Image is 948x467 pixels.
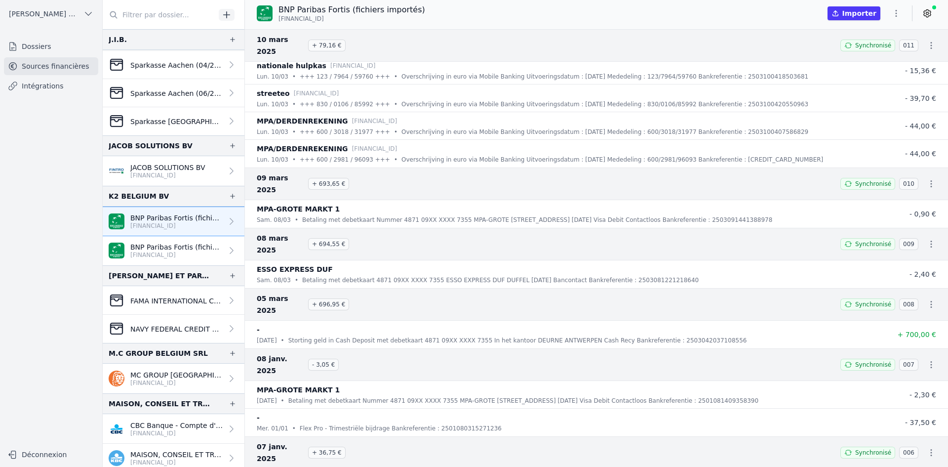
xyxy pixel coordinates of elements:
[899,447,918,459] span: 006
[281,336,284,345] div: •
[109,270,213,282] div: [PERSON_NAME] ET PARTNERS SRL
[109,85,124,101] img: CleanShot-202025-05-26-20at-2016.10.27-402x.png
[257,115,348,127] p: MPA/DERDENREKENING
[278,4,425,16] p: BNP Paribas Fortis (fichiers importés)
[9,9,79,19] span: [PERSON_NAME] ET PARTNERS SRL
[300,99,390,109] p: +++ 830 / 0106 / 85992 +++
[103,156,244,186] a: JACOB SOLUTIONS BV [FINANCIAL_ID]
[109,347,208,359] div: M.C GROUP BELGIUM SRL
[394,99,397,109] div: •
[257,336,277,345] p: [DATE]
[257,396,277,406] p: [DATE]
[308,359,339,371] span: - 3,05 €
[909,391,936,399] span: - 2,30 €
[302,275,699,285] p: Betaling met debetkaart 4871 09XX XXXX 7355 ESSO EXPRESS DUF DUFFEL [DATE] Bancontact Bankreferen...
[109,34,127,45] div: J.I.B.
[109,190,169,202] div: K2 BELGIUM BV
[257,34,304,57] span: 10 mars 2025
[855,361,891,369] span: Synchronisé
[4,6,98,22] button: [PERSON_NAME] ET PARTNERS SRL
[257,353,304,377] span: 08 janv. 2025
[257,172,304,196] span: 09 mars 2025
[109,321,124,337] img: CleanShot-202025-05-26-20at-2016.10.27-402x.png
[855,300,891,308] span: Synchronisé
[103,315,244,343] a: NAVY FEDERAL CREDIT UNION - FAMA COMMUNICAT LLC (Business Checking Account [FINANCIAL_ID])
[130,379,223,387] p: [FINANCIAL_ID]
[330,61,376,71] p: [FINANCIAL_ID]
[130,450,223,460] p: MAISON, CONSEIL ET TRAVAUX SRL
[109,57,124,73] img: CleanShot-202025-05-26-20at-2016.10.27-402x.png
[130,60,223,70] p: Sparkasse Aachen (04/2023 > 04/2024)
[308,178,349,190] span: + 693,65 €
[103,107,244,135] a: Sparkasse [GEOGRAPHIC_DATA] (09/2024 > 12/2024)
[109,140,193,152] div: JACOB SOLUTIONS BV
[130,117,223,127] p: Sparkasse [GEOGRAPHIC_DATA] (09/2024 > 12/2024)
[292,424,296,433] div: •
[899,40,918,51] span: 011
[257,441,304,465] span: 07 janv. 2025
[855,42,891,49] span: Synchronisé
[394,72,397,82] div: •
[308,298,349,310] span: + 696,95 €
[909,210,936,218] span: - 0,90 €
[905,150,936,158] span: - 44,00 €
[130,163,205,172] p: JACOB SOLUTIONS BV
[292,155,296,165] div: •
[899,298,918,310] span: 008
[103,286,244,315] a: FAMA INTERNATIONAL COMMUNICATIONS - JPMorgan Chase Bank (Account [FINANCIAL_ID])
[308,238,349,250] span: + 694,55 €
[308,447,346,459] span: + 36,75 €
[905,122,936,130] span: - 44,00 €
[103,207,244,236] a: BNP Paribas Fortis (fichiers importés) [FINANCIAL_ID]
[295,275,298,285] div: •
[281,396,284,406] div: •
[394,127,397,137] div: •
[300,72,390,82] p: +++ 123 / 7964 / 59760 +++
[394,155,397,165] div: •
[899,178,918,190] span: 010
[103,414,244,444] a: CBC Banque - Compte d'épargne [FINANCIAL_ID]
[109,293,124,308] img: CleanShot-202025-05-26-20at-2016.10.27-402x.png
[103,236,244,265] a: BNP Paribas Fortis (fichiers importés) [FINANCIAL_ID]
[288,396,758,406] p: Betaling met debetkaart Nummer 4871 09XX XXXX 7355 MPA-GROTE [STREET_ADDRESS] [DATE] Visa Debit C...
[130,171,205,179] p: [FINANCIAL_ID]
[401,72,808,82] p: Overschrijving in euro via Mobile Banking Uitvoeringsdatum : [DATE] Mededeling : 123/7964/59760 B...
[278,15,324,23] span: [FINANCIAL_ID]
[4,38,98,55] a: Dossiers
[292,72,296,82] div: •
[292,127,296,137] div: •
[4,447,98,463] button: Déconnexion
[109,421,124,437] img: CBC_CREGBEBB.png
[308,40,346,51] span: + 79,16 €
[130,251,223,259] p: [FINANCIAL_ID]
[103,6,215,24] input: Filtrer par dossier...
[130,88,223,98] p: Sparkasse Aachen (06/2024 >07/2024)
[292,99,296,109] div: •
[130,429,223,437] p: [FINANCIAL_ID]
[4,57,98,75] a: Sources financières
[257,293,304,316] span: 05 mars 2025
[257,155,288,165] p: lun. 10/03
[257,384,340,396] p: MPA-GROTE MARKT 1
[352,116,397,126] p: [FINANCIAL_ID]
[257,203,340,215] p: MPA-GROTE MARKT 1
[109,113,124,129] img: CleanShot-202025-05-26-20at-2016.10.27-402x.png
[401,99,808,109] p: Overschrijving in euro via Mobile Banking Uitvoeringsdatum : [DATE] Mededeling : 830/0106/85992 B...
[130,222,223,230] p: [FINANCIAL_ID]
[257,232,304,256] span: 08 mars 2025
[130,459,223,467] p: [FINANCIAL_ID]
[4,77,98,95] a: Intégrations
[302,215,772,225] p: Betaling met debetkaart Nummer 4871 09XX XXXX 7355 MPA-GROTE [STREET_ADDRESS] [DATE] Visa Debit C...
[300,424,502,433] p: Flex Pro - Trimestriële bijdrage Bankreferentie : 2501080315271236
[257,5,273,21] img: BNP_BE_BUSINESS_GEBABEBB.png
[401,127,808,137] p: Overschrijving in euro via Mobile Banking Uitvoeringsdatum : [DATE] Mededeling : 600/3018/31977 B...
[909,270,936,278] span: - 2,40 €
[352,144,397,154] p: [FINANCIAL_ID]
[257,215,291,225] p: sam. 08/03
[130,370,223,380] p: MC GROUP [GEOGRAPHIC_DATA] SRL
[109,450,124,466] img: kbc.png
[905,419,936,426] span: - 37,50 €
[897,331,936,339] span: + 700,00 €
[855,180,891,188] span: Synchronisé
[855,240,891,248] span: Synchronisé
